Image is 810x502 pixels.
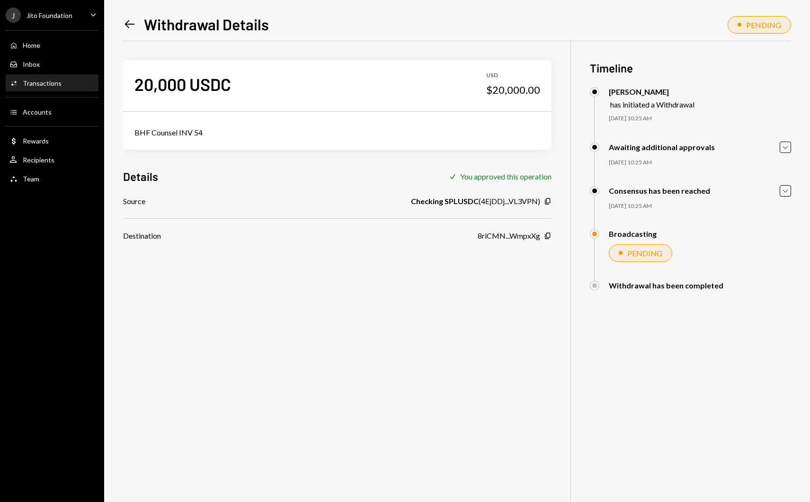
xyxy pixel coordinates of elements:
div: Destination [123,230,161,242]
div: J [6,8,21,23]
div: [PERSON_NAME] [609,87,694,96]
div: Consensus has been reached [609,186,710,195]
a: Accounts [6,103,98,120]
div: 8riCMN...WmpxXg [478,230,540,242]
h3: Timeline [590,60,791,76]
div: Jito Foundation [27,11,72,19]
a: Rewards [6,132,98,149]
div: Inbox [23,60,40,68]
div: PENDING [627,249,662,258]
div: Awaiting additional approvals [609,143,715,152]
div: Source [123,196,145,207]
a: Team [6,170,98,187]
div: Rewards [23,137,49,145]
div: $20,000.00 [486,83,540,97]
div: Withdrawal has been completed [609,281,723,290]
a: Recipients [6,151,98,168]
div: Transactions [23,79,62,87]
div: [DATE] 10:25 AM [609,202,791,210]
h3: Details [123,169,158,184]
div: PENDING [746,20,781,29]
div: You approved this operation [460,172,552,181]
h1: Withdrawal Details [144,15,269,34]
div: [DATE] 10:25 AM [609,159,791,167]
div: Home [23,41,40,49]
a: Home [6,36,98,54]
div: 20,000 USDC [134,73,231,95]
div: [DATE] 10:25 AM [609,115,791,123]
div: Broadcasting [609,229,657,238]
div: Accounts [23,108,52,116]
div: ( 4EjDDj...VL3VPN ) [411,196,540,207]
b: Checking SPLUSDC [411,196,479,207]
div: Team [23,175,39,183]
div: has initiated a Withdrawal [610,100,694,109]
a: Inbox [6,55,98,72]
div: BHF Counsel INV 54 [134,127,540,138]
a: Transactions [6,74,98,91]
div: USD [486,72,540,80]
div: Recipients [23,156,54,164]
